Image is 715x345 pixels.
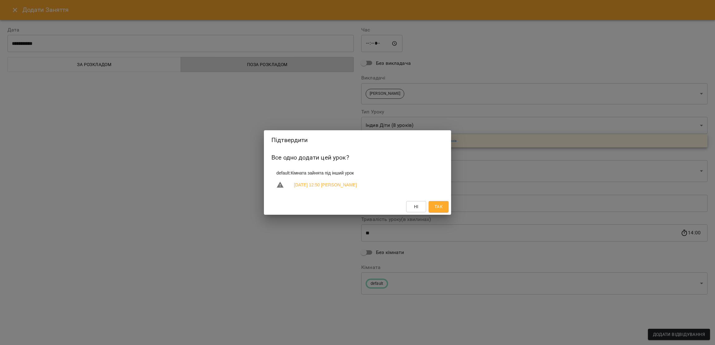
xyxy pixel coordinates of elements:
[429,201,449,212] button: Так
[294,182,357,188] a: [DATE] 12:50 [PERSON_NAME]
[435,203,443,210] span: Так
[406,201,426,212] button: Ні
[271,153,444,162] h6: Все одно додати цей урок?
[414,203,419,210] span: Ні
[271,135,444,145] h2: Підтвердити
[271,167,444,179] li: default : Кімната зайнята під інший урок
